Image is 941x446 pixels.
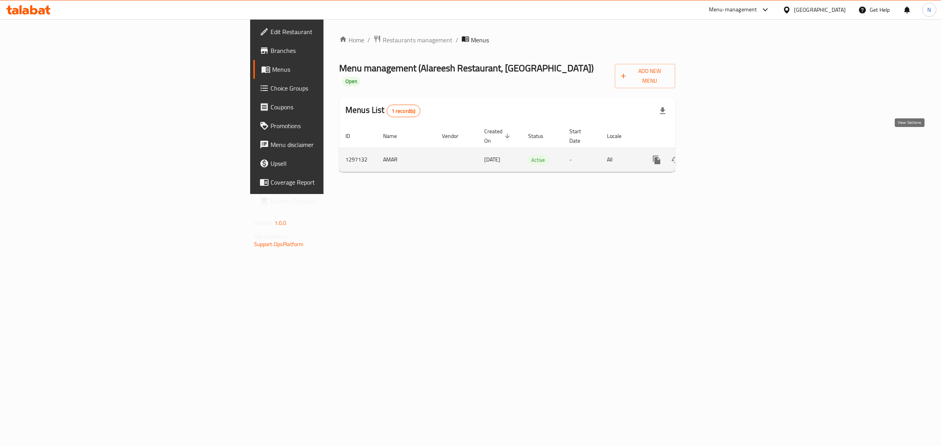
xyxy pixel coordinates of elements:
[339,59,594,77] span: Menu management ( Alareesh Restaurant, [GEOGRAPHIC_DATA] )
[253,192,407,210] a: Grocery Checklist
[271,83,401,93] span: Choice Groups
[383,131,407,141] span: Name
[253,173,407,192] a: Coverage Report
[373,35,452,45] a: Restaurants management
[274,218,287,228] span: 1.0.0
[621,66,669,86] span: Add New Menu
[253,135,407,154] a: Menu disclaimer
[271,121,401,131] span: Promotions
[254,231,290,241] span: Get support on:
[569,127,591,145] span: Start Date
[528,155,548,165] div: Active
[254,218,273,228] span: Version:
[253,22,407,41] a: Edit Restaurant
[253,60,407,79] a: Menus
[484,127,512,145] span: Created On
[383,35,452,45] span: Restaurants management
[254,239,304,249] a: Support.OpsPlatform
[271,140,401,149] span: Menu disclaimer
[339,124,729,172] table: enhanced table
[601,148,641,172] td: All
[253,41,407,60] a: Branches
[253,154,407,173] a: Upsell
[607,131,632,141] span: Locale
[271,178,401,187] span: Coverage Report
[794,5,846,14] div: [GEOGRAPHIC_DATA]
[653,102,672,120] div: Export file
[271,159,401,168] span: Upsell
[272,65,401,74] span: Menus
[339,35,675,45] nav: breadcrumb
[471,35,489,45] span: Menus
[456,35,458,45] li: /
[271,102,401,112] span: Coupons
[271,27,401,36] span: Edit Restaurant
[528,131,554,141] span: Status
[387,107,420,115] span: 1 record(s)
[442,131,469,141] span: Vendor
[345,131,360,141] span: ID
[666,150,685,169] button: Change Status
[484,154,500,165] span: [DATE]
[528,156,548,165] span: Active
[647,150,666,169] button: more
[709,5,757,15] div: Menu-management
[615,64,676,88] button: Add New Menu
[927,5,931,14] span: N
[345,104,420,117] h2: Menus List
[641,124,729,148] th: Actions
[271,196,401,206] span: Grocery Checklist
[563,148,601,172] td: -
[253,98,407,116] a: Coupons
[253,116,407,135] a: Promotions
[253,79,407,98] a: Choice Groups
[271,46,401,55] span: Branches
[387,105,421,117] div: Total records count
